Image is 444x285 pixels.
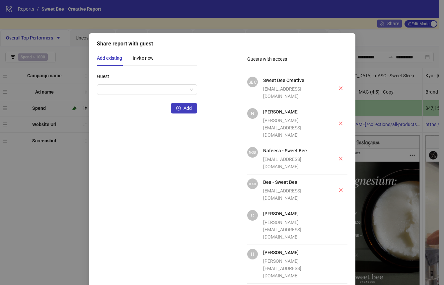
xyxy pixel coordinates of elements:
[97,54,122,62] div: Add existing
[338,156,343,161] span: close
[263,187,321,202] div: [EMAIL_ADDRESS][DOMAIN_NAME]
[263,257,329,279] div: [PERSON_NAME][EMAIL_ADDRESS][DOMAIN_NAME]
[171,103,197,113] button: Add
[338,121,343,126] span: close
[338,86,343,91] span: close
[251,110,254,117] span: N
[249,181,256,186] span: B-SB
[263,219,329,241] div: [PERSON_NAME][EMAIL_ADDRESS][DOMAIN_NAME]
[97,40,347,48] div: Share report with guest
[263,249,329,256] h4: [PERSON_NAME]
[263,156,321,170] div: [EMAIL_ADDRESS][DOMAIN_NAME]
[176,106,181,110] span: plus-circle
[101,85,187,95] input: Guest
[263,117,321,139] div: [PERSON_NAME][EMAIL_ADDRESS][DOMAIN_NAME]
[249,150,256,155] span: N-SB
[263,210,329,217] h4: [PERSON_NAME]
[133,54,154,62] div: Invite new
[97,71,113,82] label: Guest
[263,147,321,154] h4: Nafeesa - Sweet Bee
[184,106,192,111] span: Add
[247,56,287,62] span: Guests with access
[251,212,254,219] span: C
[251,250,254,258] span: H
[263,77,321,84] h4: Sweet Bee Creative
[263,108,321,115] h4: [PERSON_NAME]
[263,178,321,186] h4: Bea - Sweet Bee
[338,188,343,192] span: close
[248,79,256,85] span: SBC
[263,85,321,100] div: [EMAIL_ADDRESS][DOMAIN_NAME]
